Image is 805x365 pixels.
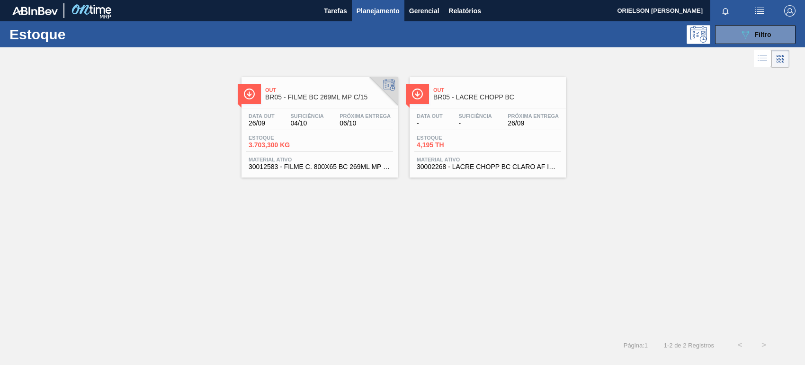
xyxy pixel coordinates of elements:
span: Planejamento [357,5,400,17]
img: TNhmsLtSVTkK8tSr43FrP2fwEKptu5GPRR3wAAAABJRU5ErkJggg== [12,7,58,15]
div: Pogramando: nenhum usuário selecionado [687,25,710,44]
a: ÍconeOutBR05 - LACRE CHOPP BCData out-Suficiência-Próxima Entrega26/09Estoque4,195 THMaterial ati... [402,70,571,178]
span: BR05 - FILME BC 269ML MP C/15 [265,94,393,101]
img: Ícone [411,88,423,100]
span: Out [265,87,393,93]
span: 30002268 - LACRE CHOPP BC CLARO AF IN65 [417,163,559,170]
button: < [728,333,752,357]
button: > [752,333,776,357]
div: Visão em Cards [771,50,789,68]
span: Material ativo [417,157,559,162]
span: Estoque [417,135,483,141]
span: - [417,120,443,127]
button: Notificações [710,4,741,18]
span: Filtro [755,31,771,38]
a: ÍconeOutBR05 - FILME BC 269ML MP C/15Data out26/09Suficiência04/10Próxima Entrega06/10Estoque3.70... [234,70,402,178]
button: Filtro [715,25,796,44]
span: - [458,120,492,127]
div: Visão em Lista [754,50,771,68]
span: 26/09 [508,120,559,127]
span: Suficiência [458,113,492,119]
h1: Estoque [9,29,148,40]
span: Gerencial [409,5,439,17]
span: 4,195 TH [417,142,483,149]
span: Estoque [249,135,315,141]
span: Página : 1 [624,342,648,349]
span: 04/10 [290,120,323,127]
span: 06/10 [340,120,391,127]
span: Próxima Entrega [508,113,559,119]
span: BR05 - LACRE CHOPP BC [433,94,561,101]
span: 3.703,300 KG [249,142,315,149]
img: Ícone [243,88,255,100]
span: Material ativo [249,157,391,162]
img: Logout [784,5,796,17]
span: Suficiência [290,113,323,119]
span: 30012583 - FILME C. 800X65 BC 269ML MP C15 429 [249,163,391,170]
span: Data out [417,113,443,119]
span: Data out [249,113,275,119]
span: Tarefas [324,5,347,17]
img: userActions [754,5,765,17]
span: Relatórios [449,5,481,17]
span: Out [433,87,561,93]
span: 26/09 [249,120,275,127]
span: 1 - 2 de 2 Registros [662,342,714,349]
span: Próxima Entrega [340,113,391,119]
